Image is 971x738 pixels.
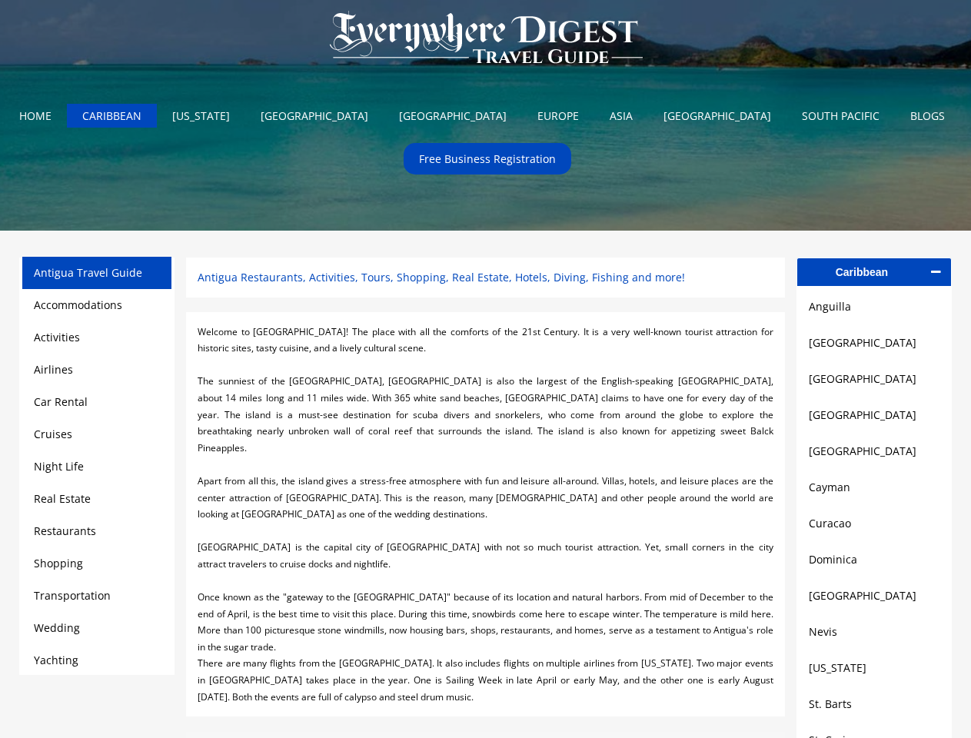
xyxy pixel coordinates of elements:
[407,147,567,171] a: Free Business Registration
[34,330,80,344] a: Activities
[198,270,685,284] span: Antigua Restaurants, Activities, Tours, Shopping, Real Estate, Hotels, Diving, Fishing and more!
[809,695,939,713] a: St. Barts
[198,474,773,520] span: Apart from all this, the island gives a stress-free atmosphere with fun and leisure all-around. V...
[198,590,773,653] span: Once known as the "gateway to the [GEOGRAPHIC_DATA]" because of its location and natural harbors....
[899,104,956,128] a: BLOGS
[161,104,241,128] a: [US_STATE]
[34,524,96,538] a: Restaurants
[790,104,891,128] a: SOUTH PACIFIC
[598,104,644,128] a: ASIA
[34,427,72,441] a: Cruises
[34,265,142,280] a: Antigua Travel Guide
[198,374,773,454] span: The sunniest of the [GEOGRAPHIC_DATA], [GEOGRAPHIC_DATA] is also the largest of the English-speak...
[198,325,773,355] span: Welcome to [GEOGRAPHIC_DATA]! The place with all the comforts of the 21st Century. It is a very w...
[809,659,939,677] a: [US_STATE]
[34,362,73,377] a: Airlines
[809,370,939,388] a: [GEOGRAPHIC_DATA]
[198,540,773,570] span: [GEOGRAPHIC_DATA] is the capital city of [GEOGRAPHIC_DATA] with not so much tourist attraction. Y...
[809,587,939,605] a: [GEOGRAPHIC_DATA]
[34,556,83,570] a: Shopping
[34,394,88,409] a: Car Rental
[387,104,518,128] a: [GEOGRAPHIC_DATA]
[71,104,153,128] a: CARIBBEAN
[34,620,80,635] a: Wedding
[809,514,939,533] a: Curacao
[797,258,951,286] a: Caribbean
[809,334,939,352] a: [GEOGRAPHIC_DATA]
[809,442,939,460] a: [GEOGRAPHIC_DATA]
[34,491,91,506] a: Real Estate
[809,298,939,316] a: Anguilla
[34,588,111,603] a: Transportation
[526,104,590,128] a: EUROPE
[34,653,78,667] a: Yachting
[198,657,773,703] span: There are many flights from the [GEOGRAPHIC_DATA]. It also includes flights on multiple airlines ...
[249,104,380,128] a: [GEOGRAPHIC_DATA]
[652,104,783,128] a: [GEOGRAPHIC_DATA]
[809,550,939,569] a: Dominica
[809,478,939,497] a: Cayman
[809,623,939,641] a: Nevis
[34,459,84,474] a: Night Life
[8,104,63,128] a: HOME
[809,406,939,424] a: [GEOGRAPHIC_DATA]
[34,298,122,312] a: Accommodations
